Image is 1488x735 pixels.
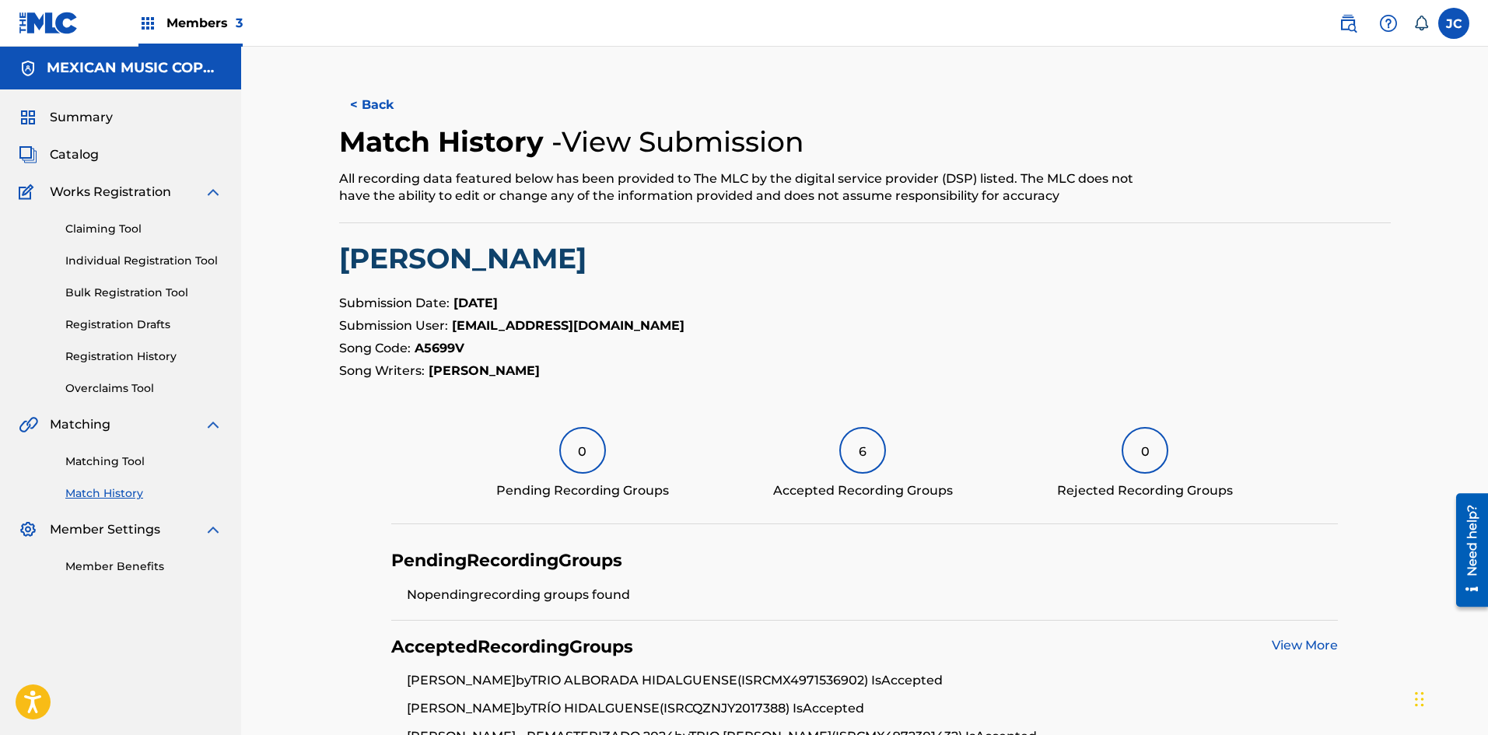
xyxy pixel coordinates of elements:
[19,183,39,201] img: Works Registration
[50,415,110,434] span: Matching
[19,520,37,539] img: Member Settings
[429,363,540,378] strong: [PERSON_NAME]
[1272,638,1338,653] a: View More
[65,317,222,333] a: Registration Drafts
[65,221,222,237] a: Claiming Tool
[19,145,99,164] a: CatalogCatalog
[204,415,222,434] img: expand
[1122,427,1168,474] div: 0
[559,427,606,474] div: 0
[453,296,498,310] strong: [DATE]
[50,520,160,539] span: Member Settings
[236,16,243,30] span: 3
[496,481,669,500] div: Pending Recording Groups
[339,318,448,333] span: Submission User:
[339,86,432,124] button: < Back
[1339,14,1357,33] img: search
[407,671,1338,699] li: [PERSON_NAME] by TRIO ALBORADA HIDALGUENSE (ISRC MX4971536902 ) Is Accepted
[19,108,113,127] a: SummarySummary
[1415,676,1424,723] div: Arrastrar
[204,520,222,539] img: expand
[1410,660,1488,735] div: Widget de chat
[339,341,411,355] span: Song Code:
[19,59,37,78] img: Accounts
[1413,16,1429,31] div: Notifications
[1373,8,1404,39] div: Help
[65,558,222,575] a: Member Benefits
[339,296,450,310] span: Submission Date:
[407,586,1338,604] li: No pending recording groups found
[339,363,425,378] span: Song Writers:
[50,145,99,164] span: Catalog
[138,14,157,33] img: Top Rightsholders
[415,341,464,355] strong: A5699V
[1379,14,1398,33] img: help
[1438,8,1469,39] div: User Menu
[19,145,37,164] img: Catalog
[391,636,633,658] h4: Accepted Recording Groups
[65,380,222,397] a: Overclaims Tool
[1444,488,1488,613] iframe: Resource Center
[839,427,886,474] div: 6
[1332,8,1364,39] a: Public Search
[773,481,953,500] div: Accepted Recording Groups
[551,124,804,159] h4: - View Submission
[50,183,171,201] span: Works Registration
[391,550,622,572] h4: Pending Recording Groups
[339,241,1391,276] h2: [PERSON_NAME]
[65,285,222,301] a: Bulk Registration Tool
[65,485,222,502] a: Match History
[19,108,37,127] img: Summary
[452,318,684,333] strong: [EMAIL_ADDRESS][DOMAIN_NAME]
[204,183,222,201] img: expand
[47,59,222,77] h5: MEXICAN MUSIC COPYRIGHT INC
[1410,660,1488,735] iframe: Chat Widget
[166,14,243,32] span: Members
[65,453,222,470] a: Matching Tool
[65,348,222,365] a: Registration History
[19,415,38,434] img: Matching
[1057,481,1233,500] div: Rejected Recording Groups
[65,253,222,269] a: Individual Registration Tool
[339,170,1149,205] div: All recording data featured below has been provided to The MLC by the digital service provider (D...
[50,108,113,127] span: Summary
[339,124,551,159] h2: Match History
[19,12,79,34] img: MLC Logo
[407,699,1338,727] li: [PERSON_NAME] by TRÍO HIDALGUENSE (ISRC QZNJY2017388 ) Is Accepted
